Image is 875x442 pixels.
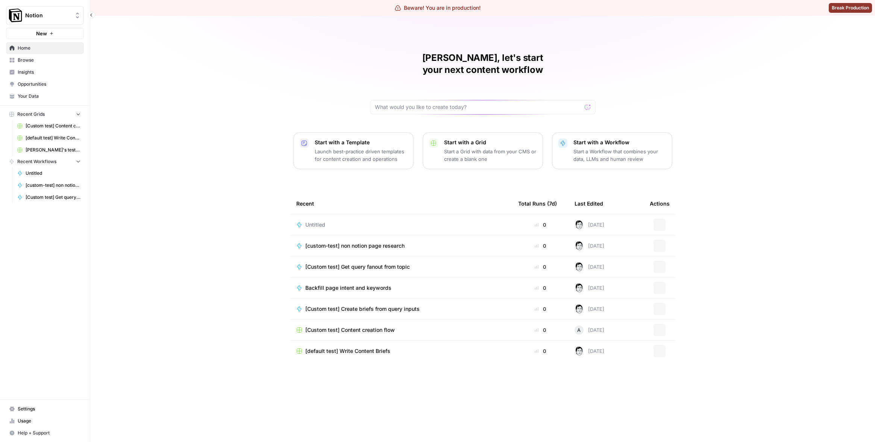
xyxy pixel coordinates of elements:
span: Help + Support [18,430,80,436]
a: [PERSON_NAME]'s test Grid [14,144,84,156]
span: [custom-test] non notion page research [305,242,405,250]
a: [Custom test] Get query fanout from topic [14,191,84,203]
button: New [6,28,84,39]
span: New [36,30,47,37]
div: Recent [296,193,506,214]
span: Untitled [26,170,80,177]
a: [custom-test] non notion page research [14,179,84,191]
a: [Custom test] Get query fanout from topic [296,263,506,271]
span: Untitled [305,221,325,229]
span: Insights [18,69,80,76]
div: Total Runs (7d) [518,193,557,214]
a: [Custom test] Content creation flow [296,326,506,334]
a: [Custom test] Create briefs from query inputs [296,305,506,313]
button: Recent Grids [6,109,84,120]
div: 0 [518,347,563,355]
p: Launch best-practice driven templates for content creation and operations [315,148,407,163]
h1: [PERSON_NAME], let's start your next content workflow [370,52,596,76]
span: A [577,326,581,334]
span: [Custom test] Create briefs from query inputs [305,305,420,313]
p: Start a Workflow that combines your data, LLMs and human review [573,148,666,163]
a: Your Data [6,90,84,102]
p: Start a Grid with data from your CMS or create a blank one [444,148,537,163]
div: Last Edited [575,193,603,214]
div: 0 [518,263,563,271]
span: Notion [25,12,71,19]
a: [Custom test] Content creation flow [14,120,84,132]
img: ygx76vswflo5630il17c0dd006mi [575,241,584,250]
div: 0 [518,284,563,292]
span: Recent Grids [17,111,45,118]
span: [PERSON_NAME]'s test Grid [26,147,80,153]
span: Your Data [18,93,80,100]
span: [Custom test] Content creation flow [305,326,395,334]
div: [DATE] [575,241,604,250]
a: Home [6,42,84,54]
a: Untitled [14,167,84,179]
img: ygx76vswflo5630il17c0dd006mi [575,347,584,356]
img: ygx76vswflo5630il17c0dd006mi [575,220,584,229]
p: Start with a Grid [444,139,537,146]
span: Recent Workflows [17,158,56,165]
button: Start with a WorkflowStart a Workflow that combines your data, LLMs and human review [552,132,672,169]
a: [custom-test] non notion page research [296,242,506,250]
a: Insights [6,66,84,78]
img: ygx76vswflo5630il17c0dd006mi [575,262,584,271]
span: Home [18,45,80,51]
span: [Custom test] Get query fanout from topic [305,263,410,271]
div: [DATE] [575,347,604,356]
span: [Custom test] Get query fanout from topic [26,194,80,201]
button: Help + Support [6,427,84,439]
img: Notion Logo [9,9,22,22]
a: [default test] Write Content Briefs [296,347,506,355]
button: Break Production [829,3,872,13]
span: Backfill page intent and keywords [305,284,391,292]
div: [DATE] [575,262,604,271]
input: What would you like to create today? [375,103,582,111]
span: [default test] Write Content Briefs [26,135,80,141]
div: [DATE] [575,283,604,292]
div: Actions [650,193,670,214]
div: 0 [518,326,563,334]
span: [Custom test] Content creation flow [26,123,80,129]
button: Start with a TemplateLaunch best-practice driven templates for content creation and operations [293,132,414,169]
span: Break Production [832,5,869,11]
a: Backfill page intent and keywords [296,284,506,292]
span: Opportunities [18,81,80,88]
a: [default test] Write Content Briefs [14,132,84,144]
img: ygx76vswflo5630il17c0dd006mi [575,283,584,292]
div: [DATE] [575,220,604,229]
span: Browse [18,57,80,64]
div: 0 [518,305,563,313]
span: [custom-test] non notion page research [26,182,80,189]
p: Start with a Template [315,139,407,146]
div: 0 [518,242,563,250]
a: Settings [6,403,84,415]
div: Beware! You are in production! [395,4,481,12]
button: Workspace: Notion [6,6,84,25]
img: ygx76vswflo5630il17c0dd006mi [575,304,584,313]
button: Recent Workflows [6,156,84,167]
a: Usage [6,415,84,427]
span: Usage [18,418,80,424]
div: [DATE] [575,304,604,313]
a: Untitled [296,221,506,229]
span: Settings [18,406,80,412]
a: Opportunities [6,78,84,90]
span: [default test] Write Content Briefs [305,347,390,355]
a: Browse [6,54,84,66]
div: [DATE] [575,325,604,335]
p: Start with a Workflow [573,139,666,146]
div: 0 [518,221,563,229]
button: Start with a GridStart a Grid with data from your CMS or create a blank one [423,132,543,169]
